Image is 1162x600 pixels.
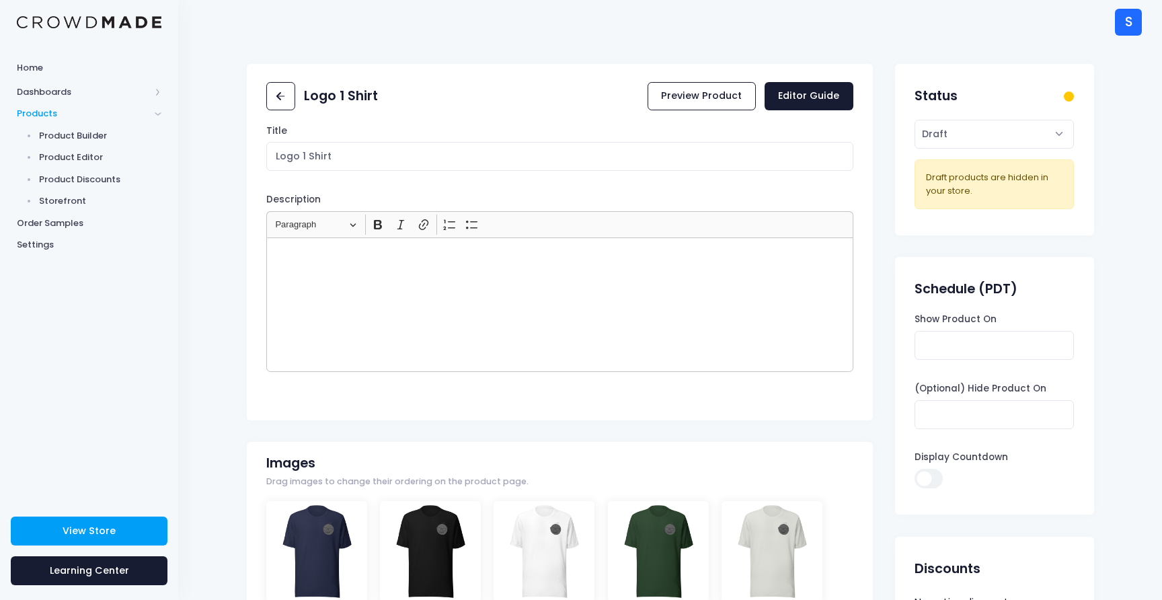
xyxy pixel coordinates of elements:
div: Draft products are hidden in your store. [926,171,1062,197]
span: Storefront [39,194,162,208]
h2: Schedule (PDT) [915,281,1017,297]
span: Paragraph [275,217,345,233]
a: Preview Product [648,82,756,111]
a: Editor Guide [765,82,853,111]
span: Product Discounts [39,173,162,186]
div: S [1115,9,1142,36]
h2: Logo 1 Shirt [304,88,378,104]
label: Description [266,193,321,207]
button: Paragraph [270,215,362,235]
span: Learning Center [50,564,129,577]
div: Rich Text Editor, main [266,237,853,372]
span: Drag images to change their ordering on the product page. [266,476,529,488]
label: Show Product On [915,313,997,326]
h2: Discounts [915,561,980,576]
a: Learning Center [11,556,167,585]
label: Title [266,124,287,138]
h2: Status [915,88,958,104]
label: (Optional) Hide Product On [915,382,1046,396]
span: Product Builder [39,129,162,143]
span: Dashboards [17,85,150,99]
h2: Images [266,455,315,471]
span: Product Editor [39,151,162,164]
span: Order Samples [17,217,161,230]
span: Settings [17,238,161,252]
label: Display Countdown [915,451,1008,464]
span: Home [17,61,161,75]
img: Logo [17,16,161,29]
a: View Store [11,517,167,546]
div: Editor toolbar [266,211,853,237]
span: Products [17,107,150,120]
span: View Store [63,524,116,537]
